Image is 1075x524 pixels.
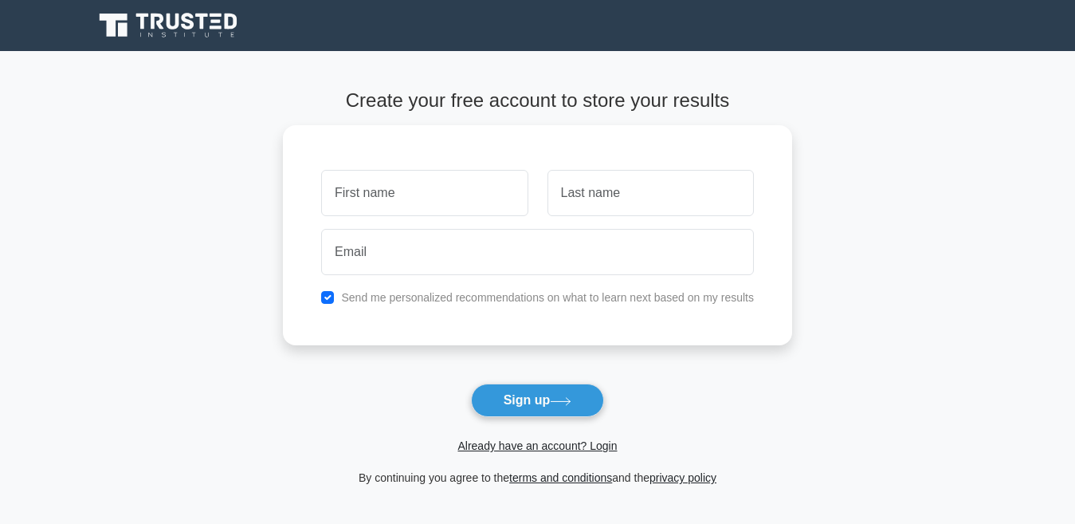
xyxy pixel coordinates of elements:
[509,471,612,484] a: terms and conditions
[273,468,802,487] div: By continuing you agree to the and the
[321,170,528,216] input: First name
[457,439,617,452] a: Already have an account? Login
[341,291,754,304] label: Send me personalized recommendations on what to learn next based on my results
[649,471,716,484] a: privacy policy
[321,229,754,275] input: Email
[547,170,754,216] input: Last name
[283,89,792,112] h4: Create your free account to store your results
[471,384,605,417] button: Sign up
